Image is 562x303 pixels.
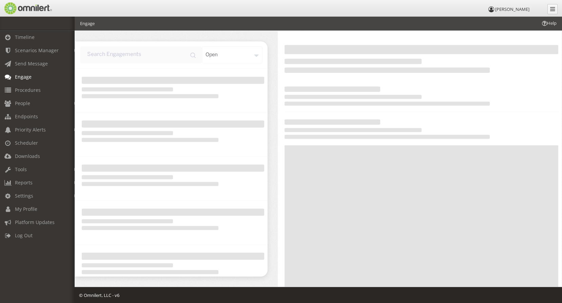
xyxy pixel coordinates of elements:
[80,46,202,63] input: input
[15,34,35,40] span: Timeline
[15,179,33,186] span: Reports
[3,2,52,14] img: Omnilert
[15,206,37,212] span: My Profile
[15,219,55,225] span: Platform Updates
[15,113,38,120] span: Endpoints
[15,87,41,93] span: Procedures
[541,20,557,26] span: Help
[547,4,558,14] a: Collapse Menu
[80,20,95,27] li: Engage
[15,60,48,67] span: Send Message
[202,46,263,63] div: open
[15,47,59,54] span: Scenarios Manager
[495,6,529,12] span: [PERSON_NAME]
[15,232,33,239] span: Log Out
[15,74,32,80] span: Engage
[15,140,38,146] span: Scheduler
[15,153,40,159] span: Downloads
[15,126,46,133] span: Priority Alerts
[79,292,119,298] span: © Omnilert, LLC - v6
[15,100,30,106] span: People
[15,193,33,199] span: Settings
[15,166,27,173] span: Tools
